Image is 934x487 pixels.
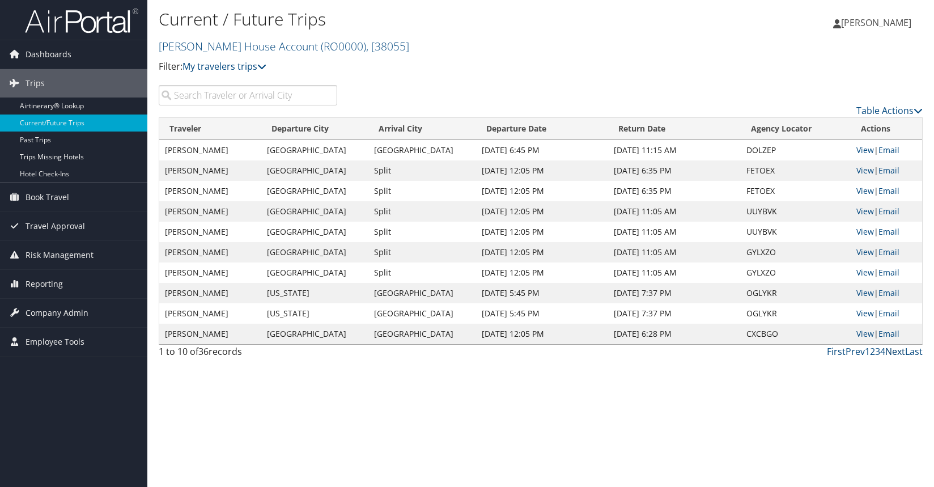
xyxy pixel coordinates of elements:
a: Email [878,267,899,278]
span: Travel Approval [26,212,85,240]
td: [DATE] 11:05 AM [608,201,741,222]
span: Dashboards [26,40,71,69]
td: [DATE] 12:05 PM [476,324,608,344]
td: [PERSON_NAME] [159,262,261,283]
a: View [856,165,874,176]
td: OGLYKR [741,303,851,324]
td: [DATE] 12:05 PM [476,201,608,222]
td: [DATE] 6:28 PM [608,324,741,344]
th: Departure Date: activate to sort column descending [476,118,608,140]
a: Email [878,328,899,339]
td: | [851,324,922,344]
td: [GEOGRAPHIC_DATA] [261,201,368,222]
td: [DATE] 11:05 AM [608,242,741,262]
span: Reporting [26,270,63,298]
th: Departure City: activate to sort column ascending [261,118,368,140]
td: [DATE] 6:35 PM [608,181,741,201]
td: GYLXZO [741,262,851,283]
td: [DATE] 11:15 AM [608,140,741,160]
td: [GEOGRAPHIC_DATA] [368,324,476,344]
td: [DATE] 7:37 PM [608,283,741,303]
a: My travelers trips [182,60,266,73]
a: View [856,308,874,319]
a: Last [905,345,923,358]
td: Split [368,160,476,181]
div: 1 to 10 of records [159,345,337,364]
span: Risk Management [26,241,94,269]
td: [DATE] 11:05 AM [608,262,741,283]
a: First [827,345,846,358]
a: 2 [870,345,875,358]
td: | [851,140,922,160]
a: 1 [865,345,870,358]
a: View [856,328,874,339]
span: Trips [26,69,45,98]
td: [DATE] 12:05 PM [476,222,608,242]
td: [DATE] 6:35 PM [608,160,741,181]
span: Book Travel [26,183,69,211]
td: [PERSON_NAME] [159,283,261,303]
a: Email [878,145,899,155]
a: Email [878,185,899,196]
a: Email [878,247,899,257]
td: FETOEX [741,160,851,181]
td: Split [368,181,476,201]
td: | [851,222,922,242]
td: [GEOGRAPHIC_DATA] [261,242,368,262]
td: [GEOGRAPHIC_DATA] [261,262,368,283]
td: | [851,160,922,181]
td: [PERSON_NAME] [159,242,261,262]
td: [DATE] 11:05 AM [608,222,741,242]
a: View [856,247,874,257]
a: View [856,226,874,237]
td: | [851,262,922,283]
td: Split [368,201,476,222]
td: [PERSON_NAME] [159,160,261,181]
td: [GEOGRAPHIC_DATA] [261,222,368,242]
td: CXCBGO [741,324,851,344]
h1: Current / Future Trips [159,7,668,31]
td: DOLZEP [741,140,851,160]
td: [GEOGRAPHIC_DATA] [261,181,368,201]
span: , [ 38055 ] [366,39,409,54]
td: Split [368,222,476,242]
td: Split [368,262,476,283]
a: Email [878,287,899,298]
td: | [851,283,922,303]
td: [DATE] 12:05 PM [476,262,608,283]
p: Filter: [159,60,668,74]
span: Employee Tools [26,328,84,356]
td: [US_STATE] [261,283,368,303]
span: [PERSON_NAME] [841,16,911,29]
a: Table Actions [856,104,923,117]
th: Agency Locator: activate to sort column ascending [741,118,851,140]
a: View [856,267,874,278]
a: View [856,287,874,298]
a: Prev [846,345,865,358]
a: View [856,145,874,155]
a: [PERSON_NAME] House Account [159,39,409,54]
a: Email [878,226,899,237]
span: Company Admin [26,299,88,327]
td: [PERSON_NAME] [159,201,261,222]
span: 36 [198,345,209,358]
td: GYLXZO [741,242,851,262]
th: Arrival City: activate to sort column ascending [368,118,476,140]
td: | [851,201,922,222]
td: [PERSON_NAME] [159,181,261,201]
td: [GEOGRAPHIC_DATA] [368,283,476,303]
td: [DATE] 6:45 PM [476,140,608,160]
td: [PERSON_NAME] [159,140,261,160]
a: 3 [875,345,880,358]
td: [PERSON_NAME] [159,303,261,324]
td: [DATE] 12:05 PM [476,242,608,262]
td: OGLYKR [741,283,851,303]
td: UUYBVK [741,222,851,242]
td: [GEOGRAPHIC_DATA] [261,140,368,160]
td: [GEOGRAPHIC_DATA] [368,303,476,324]
td: FETOEX [741,181,851,201]
td: [DATE] 5:45 PM [476,283,608,303]
img: airportal-logo.png [25,7,138,34]
a: [PERSON_NAME] [833,6,923,40]
td: [DATE] 12:05 PM [476,181,608,201]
